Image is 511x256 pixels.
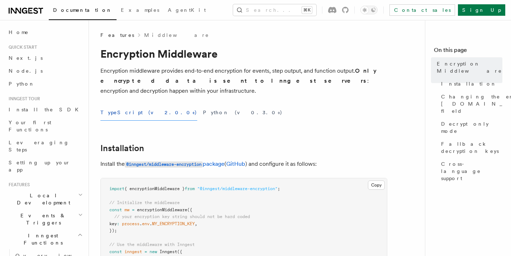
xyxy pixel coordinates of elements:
[9,81,35,87] span: Python
[132,207,134,212] span: =
[441,120,502,135] span: Decrypt only mode
[6,136,84,156] a: Leveraging Steps
[9,29,29,36] span: Home
[195,221,197,226] span: ,
[187,207,192,212] span: ({
[6,64,84,77] a: Node.js
[137,207,187,212] span: encryptionMiddleware
[437,60,502,74] span: Encryption Middleware
[6,52,84,64] a: Next.js
[109,207,122,212] span: const
[109,221,117,226] span: key
[145,249,147,254] span: =
[109,249,122,254] span: const
[6,192,78,206] span: Local Development
[117,221,119,226] span: :
[100,66,387,96] p: Encryption middleware provides end-to-end encryption for events, step output, and function output...
[6,116,84,136] a: Your first Functions
[458,4,505,16] a: Sign Up
[100,159,387,169] p: Install the ( ) and configure it as follows:
[139,221,142,226] span: .
[438,117,502,137] a: Decrypt only mode
[121,7,159,13] span: Examples
[441,160,502,182] span: Cross-language support
[441,140,502,155] span: Fallback decryption keys
[124,186,185,191] span: { encryptionMiddleware }
[9,68,43,74] span: Node.js
[6,209,84,229] button: Events & Triggers
[6,189,84,209] button: Local Development
[6,229,84,249] button: Inngest Functions
[164,2,210,19] a: AgentKit
[9,107,83,112] span: Install the SDK
[368,180,385,190] button: Copy
[160,249,177,254] span: Inngest
[53,7,112,13] span: Documentation
[9,160,70,173] span: Setting up your app
[150,249,157,254] span: new
[203,105,283,121] button: Python (v0.3.0+)
[6,182,30,188] span: Features
[177,249,182,254] span: ({
[6,212,78,226] span: Events & Triggers
[9,120,51,132] span: Your first Functions
[144,32,209,39] a: Middleware
[434,46,502,57] h4: On this page
[109,200,180,205] span: // Initialize the middleware
[438,77,502,90] a: Installation
[152,221,195,226] span: MY_ENCRYPTION_KEY
[150,221,152,226] span: .
[109,242,195,247] span: // Use the middleware with Inngest
[142,221,150,226] span: env
[6,77,84,90] a: Python
[6,103,84,116] a: Install the SDK
[438,158,502,185] a: Cross-language support
[124,207,129,212] span: mw
[100,143,144,153] a: Installation
[434,57,502,77] a: Encryption Middleware
[122,221,139,226] span: process
[100,105,197,121] button: TypeScript (v2.0.0+)
[109,186,124,191] span: import
[438,137,502,158] a: Fallback decryption keys
[124,249,142,254] span: inngest
[302,6,312,14] kbd: ⌘K
[100,32,134,39] span: Features
[9,140,69,153] span: Leveraging Steps
[100,47,387,60] h1: Encryption Middleware
[6,156,84,176] a: Setting up your app
[168,7,206,13] span: AgentKit
[9,55,43,61] span: Next.js
[360,6,378,14] button: Toggle dark mode
[6,26,84,39] a: Home
[125,161,203,168] code: @inngest/middleware-encryption
[185,186,195,191] span: from
[49,2,117,20] a: Documentation
[438,90,502,117] a: Changing the encrypted [DOMAIN_NAME] field
[389,4,455,16] a: Contact sales
[6,232,77,246] span: Inngest Functions
[109,228,117,233] span: });
[197,186,278,191] span: "@inngest/middleware-encryption"
[441,80,497,87] span: Installation
[6,96,40,102] span: Inngest tour
[226,160,245,167] a: GitHub
[278,186,280,191] span: ;
[125,160,224,167] a: @inngest/middleware-encryptionpackage
[117,2,164,19] a: Examples
[233,4,316,16] button: Search...⌘K
[6,44,37,50] span: Quick start
[114,214,250,219] span: // your encryption key string should not be hard coded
